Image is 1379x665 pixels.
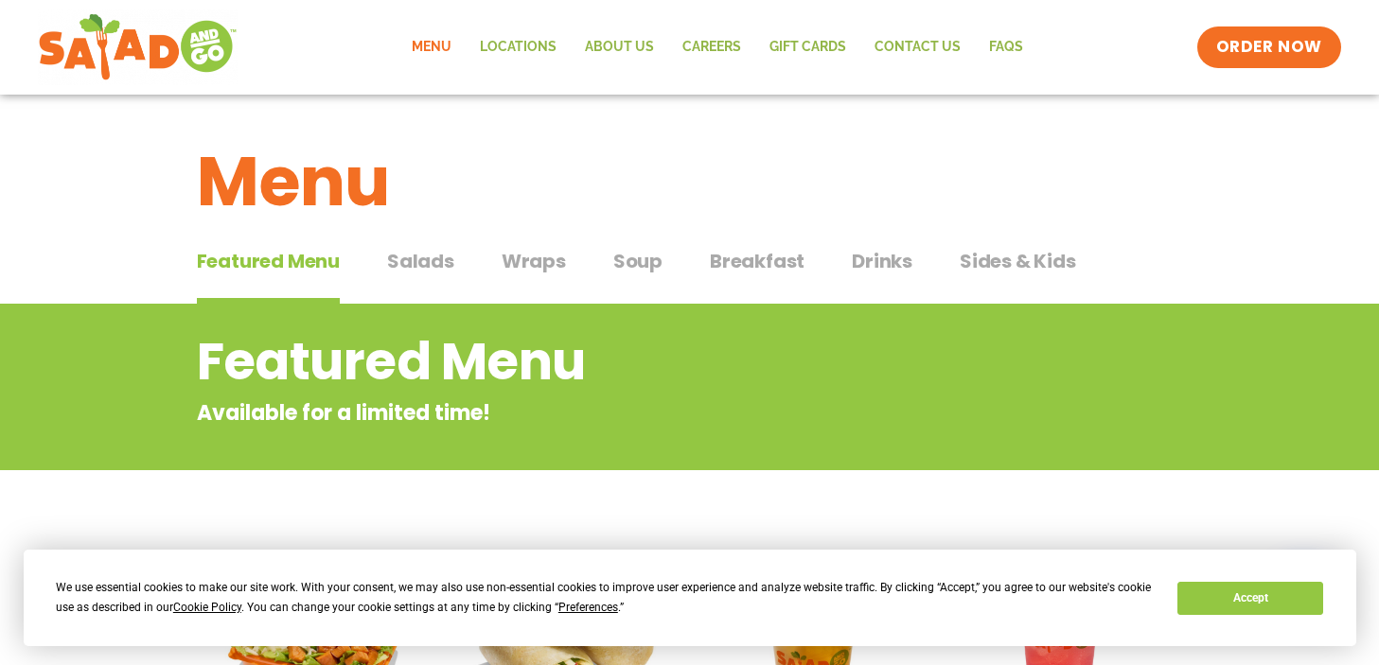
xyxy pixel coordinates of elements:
div: We use essential cookies to make our site work. With your consent, we may also use non-essential ... [56,578,1155,618]
img: new-SAG-logo-768×292 [38,9,238,85]
h1: Menu [197,131,1183,233]
span: Soup [613,247,663,275]
span: Sides & Kids [960,247,1076,275]
span: Salads [387,247,454,275]
div: Tabbed content [197,240,1183,305]
h2: Featured Menu [197,324,1031,400]
button: Accept [1177,582,1323,615]
span: Featured Menu [197,247,340,275]
nav: Menu [398,26,1037,69]
span: Preferences [558,601,618,614]
span: Drinks [852,247,912,275]
span: Cookie Policy [173,601,241,614]
a: Menu [398,26,466,69]
a: ORDER NOW [1197,26,1341,68]
a: Contact Us [860,26,975,69]
div: Cookie Consent Prompt [24,550,1356,646]
a: FAQs [975,26,1037,69]
span: Wraps [502,247,566,275]
a: Locations [466,26,571,69]
a: GIFT CARDS [755,26,860,69]
span: ORDER NOW [1216,36,1322,59]
a: Careers [668,26,755,69]
a: About Us [571,26,668,69]
p: Available for a limited time! [197,397,1031,429]
span: Breakfast [710,247,804,275]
